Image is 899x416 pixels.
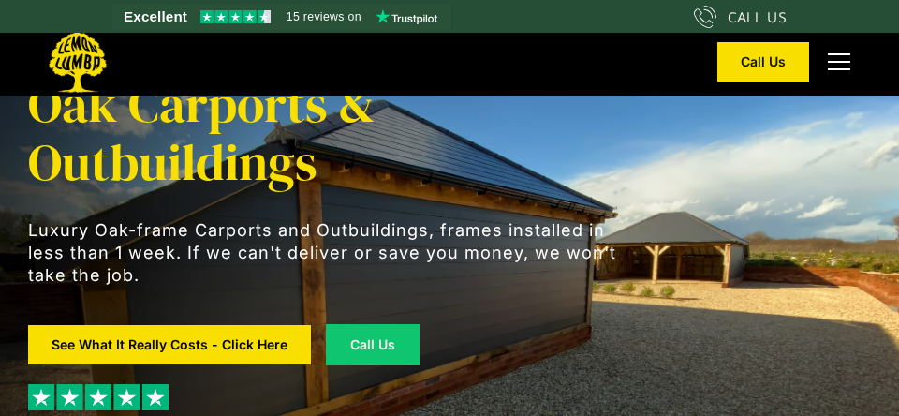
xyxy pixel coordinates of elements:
[28,325,311,364] a: See What It Really Costs - Click Here
[741,55,786,68] div: Call Us
[817,39,854,84] div: menu
[728,6,787,28] div: CALL US
[717,42,809,82] a: Call Us
[694,6,787,28] a: CALL US
[28,219,627,287] p: Luxury Oak-frame Carports and Outbuildings, frames installed in less than 1 week. If we can't del...
[326,324,420,365] a: Call Us
[28,75,627,191] h1: Oak Carports & Outbuildings
[200,10,271,23] img: Trustpilot 4.5 stars
[287,6,361,28] span: 15 reviews on
[349,337,396,352] div: Call Us
[376,9,437,24] img: Trustpilot logo
[112,4,450,30] a: See Lemon Lumba reviews on Trustpilot
[124,6,187,28] span: Excellent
